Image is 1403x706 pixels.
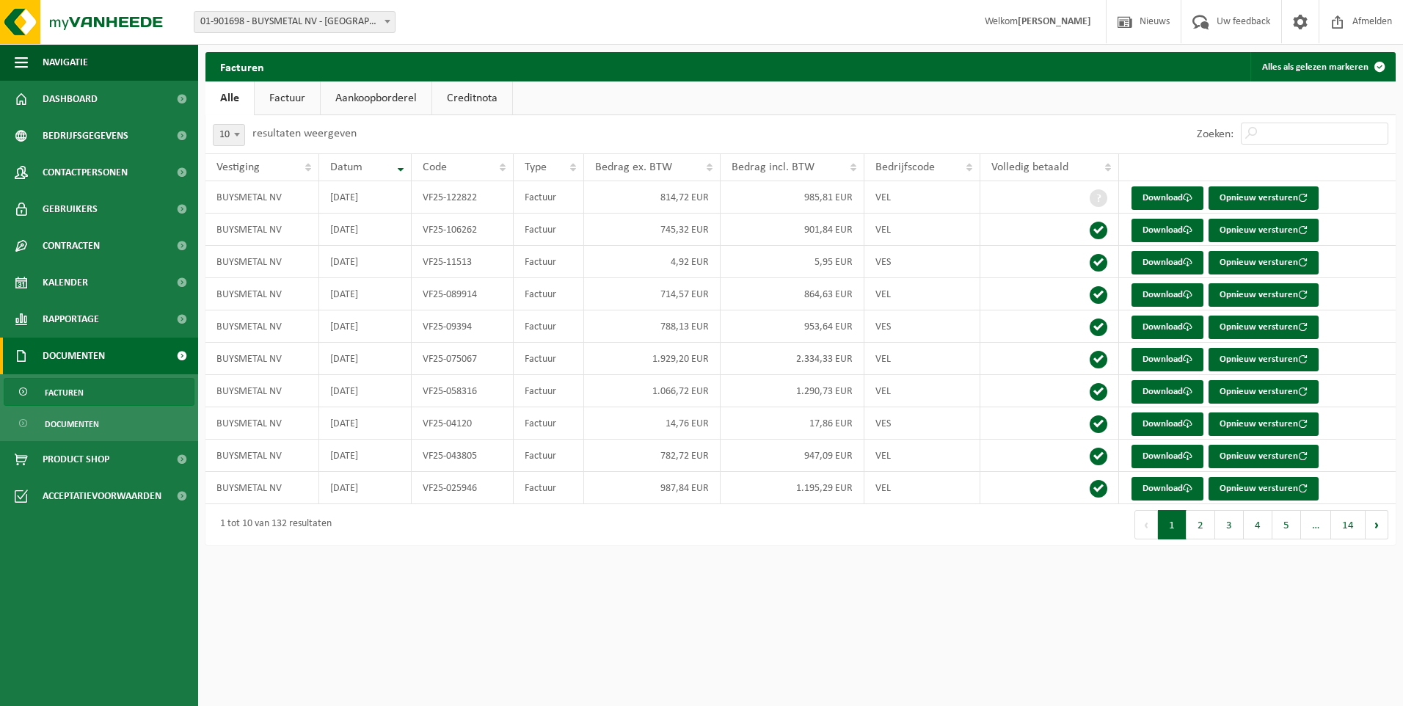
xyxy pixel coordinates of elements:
[43,338,105,374] span: Documenten
[1209,348,1319,371] button: Opnieuw versturen
[1272,510,1301,539] button: 5
[584,407,721,440] td: 14,76 EUR
[205,181,319,214] td: BUYSMETAL NV
[43,154,128,191] span: Contactpersonen
[412,278,514,310] td: VF25-089914
[1331,510,1366,539] button: 14
[514,472,584,504] td: Factuur
[1209,186,1319,210] button: Opnieuw versturen
[205,343,319,375] td: BUYSMETAL NV
[214,125,244,145] span: 10
[205,278,319,310] td: BUYSMETAL NV
[1131,219,1203,242] a: Download
[1209,412,1319,436] button: Opnieuw versturen
[45,379,84,407] span: Facturen
[194,11,396,33] span: 01-901698 - BUYSMETAL NV - HARELBEKE
[205,246,319,278] td: BUYSMETAL NV
[43,228,100,264] span: Contracten
[205,310,319,343] td: BUYSMETAL NV
[1209,283,1319,307] button: Opnieuw versturen
[1131,283,1203,307] a: Download
[252,128,357,139] label: resultaten weergeven
[194,12,395,32] span: 01-901698 - BUYSMETAL NV - HARELBEKE
[721,214,864,246] td: 901,84 EUR
[45,410,99,438] span: Documenten
[205,52,279,81] h2: Facturen
[432,81,512,115] a: Creditnota
[514,246,584,278] td: Factuur
[1131,477,1203,501] a: Download
[991,161,1068,173] span: Volledig betaald
[412,214,514,246] td: VF25-106262
[595,161,672,173] span: Bedrag ex. BTW
[213,124,245,146] span: 10
[864,214,980,246] td: VEL
[319,246,411,278] td: [DATE]
[412,246,514,278] td: VF25-11513
[514,214,584,246] td: Factuur
[412,472,514,504] td: VF25-025946
[1131,380,1203,404] a: Download
[412,440,514,472] td: VF25-043805
[330,161,362,173] span: Datum
[412,407,514,440] td: VF25-04120
[721,246,864,278] td: 5,95 EUR
[864,310,980,343] td: VES
[412,181,514,214] td: VF25-122822
[1209,251,1319,274] button: Opnieuw versturen
[1187,510,1215,539] button: 2
[205,407,319,440] td: BUYSMETAL NV
[216,161,260,173] span: Vestiging
[319,472,411,504] td: [DATE]
[875,161,935,173] span: Bedrijfscode
[1131,445,1203,468] a: Download
[43,478,161,514] span: Acceptatievoorwaarden
[4,378,194,406] a: Facturen
[864,440,980,472] td: VEL
[412,375,514,407] td: VF25-058316
[205,375,319,407] td: BUYSMETAL NV
[864,181,980,214] td: VEL
[1197,128,1233,140] label: Zoeken:
[43,81,98,117] span: Dashboard
[864,407,980,440] td: VES
[319,375,411,407] td: [DATE]
[205,472,319,504] td: BUYSMETAL NV
[721,343,864,375] td: 2.334,33 EUR
[721,310,864,343] td: 953,64 EUR
[514,375,584,407] td: Factuur
[43,117,128,154] span: Bedrijfsgegevens
[721,472,864,504] td: 1.195,29 EUR
[1134,510,1158,539] button: Previous
[412,310,514,343] td: VF25-09394
[255,81,320,115] a: Factuur
[319,440,411,472] td: [DATE]
[514,343,584,375] td: Factuur
[319,310,411,343] td: [DATE]
[864,343,980,375] td: VEL
[584,214,721,246] td: 745,32 EUR
[205,214,319,246] td: BUYSMETAL NV
[1209,219,1319,242] button: Opnieuw versturen
[1250,52,1394,81] button: Alles als gelezen markeren
[213,512,332,538] div: 1 tot 10 van 132 resultaten
[721,407,864,440] td: 17,86 EUR
[412,343,514,375] td: VF25-075067
[1209,445,1319,468] button: Opnieuw versturen
[584,440,721,472] td: 782,72 EUR
[1301,510,1331,539] span: …
[205,81,254,115] a: Alle
[321,81,431,115] a: Aankoopborderel
[584,375,721,407] td: 1.066,72 EUR
[4,410,194,437] a: Documenten
[1131,186,1203,210] a: Download
[1018,16,1091,27] strong: [PERSON_NAME]
[1209,477,1319,501] button: Opnieuw versturen
[319,278,411,310] td: [DATE]
[721,278,864,310] td: 864,63 EUR
[423,161,447,173] span: Code
[1131,316,1203,339] a: Download
[1209,380,1319,404] button: Opnieuw versturen
[864,278,980,310] td: VEL
[584,310,721,343] td: 788,13 EUR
